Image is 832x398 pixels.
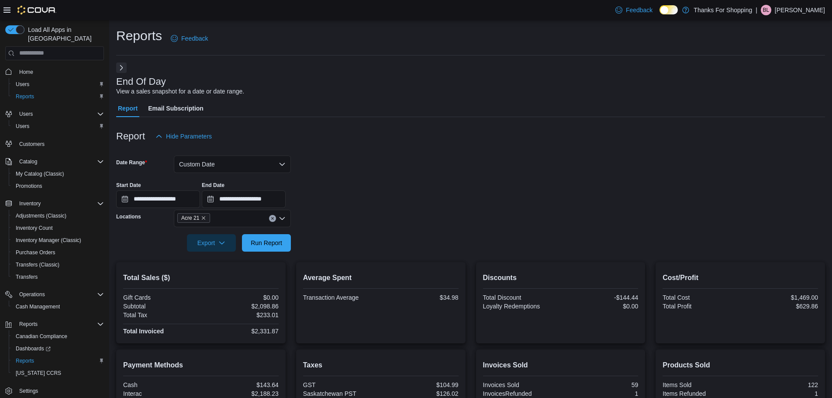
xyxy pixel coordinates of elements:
span: Dashboards [12,343,104,354]
div: $143.64 [203,381,279,388]
a: Adjustments (Classic) [12,211,70,221]
span: Customers [19,141,45,148]
input: Press the down key to open a popover containing a calendar. [116,190,200,208]
div: 59 [562,381,638,388]
h2: Products Sold [663,360,818,370]
span: Users [16,81,29,88]
span: Purchase Orders [12,247,104,258]
button: Canadian Compliance [9,330,107,343]
div: Saskatchewan PST [303,390,379,397]
a: Reports [12,91,38,102]
button: Promotions [9,180,107,192]
div: $126.02 [383,390,459,397]
button: Users [9,120,107,132]
span: Inventory Count [16,225,53,232]
span: Transfers (Classic) [16,261,59,268]
div: $104.99 [383,381,459,388]
button: Reports [9,90,107,103]
p: [PERSON_NAME] [775,5,825,15]
span: My Catalog (Classic) [12,169,104,179]
button: Export [187,234,236,252]
div: Subtotal [123,303,199,310]
span: Report [118,100,138,117]
div: Transaction Average [303,294,379,301]
span: Hide Parameters [166,132,212,141]
div: $1,469.00 [742,294,818,301]
div: InvoicesRefunded [483,390,559,397]
h2: Total Sales ($) [123,273,279,283]
button: Inventory [2,197,107,210]
a: Inventory Manager (Classic) [12,235,85,246]
button: Users [9,78,107,90]
label: End Date [202,182,224,189]
h3: End Of Day [116,76,166,87]
h2: Taxes [303,360,459,370]
div: $0.00 [562,303,638,310]
div: $629.86 [742,303,818,310]
div: View a sales snapshot for a date or date range. [116,87,244,96]
button: My Catalog (Classic) [9,168,107,180]
button: Run Report [242,234,291,252]
span: Inventory Manager (Classic) [16,237,81,244]
span: Acre 21 [177,213,210,223]
a: Purchase Orders [12,247,59,258]
button: Cash Management [9,301,107,313]
div: -$144.44 [562,294,638,301]
button: Operations [2,288,107,301]
div: Loyalty Redemptions [483,303,559,310]
span: Users [16,109,104,119]
a: Users [12,79,33,90]
span: Home [16,66,104,77]
div: $0.00 [203,294,279,301]
button: Remove Acre 21 from selection in this group [201,215,206,221]
a: Dashboards [12,343,54,354]
a: Customers [16,139,48,149]
label: Locations [116,213,141,220]
span: Reports [12,356,104,366]
strong: Total Invoiced [123,328,164,335]
span: Transfers [12,272,104,282]
input: Press the down key to open a popover containing a calendar. [202,190,286,208]
span: Purchase Orders [16,249,55,256]
span: Load All Apps in [GEOGRAPHIC_DATA] [24,25,104,43]
span: Customers [16,138,104,149]
span: Bl [763,5,770,15]
label: Date Range [116,159,147,166]
p: Thanks For Shopping [694,5,752,15]
span: Adjustments (Classic) [16,212,66,219]
h3: Report [116,131,145,142]
button: Inventory Count [9,222,107,234]
h2: Cost/Profit [663,273,818,283]
div: $233.01 [203,311,279,318]
span: Reports [16,319,104,329]
button: Customers [2,138,107,150]
p: | [756,5,757,15]
a: Cash Management [12,301,63,312]
span: Users [19,111,33,118]
span: Users [12,79,104,90]
span: Reports [16,93,34,100]
span: [US_STATE] CCRS [16,370,61,377]
h2: Invoices Sold [483,360,639,370]
button: Adjustments (Classic) [9,210,107,222]
a: Settings [16,386,41,396]
span: Promotions [16,183,42,190]
div: Brianna-lynn Frederiksen [761,5,771,15]
span: Reports [12,91,104,102]
span: Inventory [16,198,104,209]
a: Canadian Compliance [12,331,71,342]
span: Transfers (Classic) [12,260,104,270]
h2: Average Spent [303,273,459,283]
span: Canadian Compliance [12,331,104,342]
a: Transfers [12,272,41,282]
div: Gift Cards [123,294,199,301]
a: Promotions [12,181,46,191]
span: Run Report [251,239,282,247]
div: Items Sold [663,381,739,388]
span: Canadian Compliance [16,333,67,340]
span: Export [192,234,231,252]
input: Dark Mode [659,5,678,14]
span: Cash Management [16,303,60,310]
button: Inventory Manager (Classic) [9,234,107,246]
